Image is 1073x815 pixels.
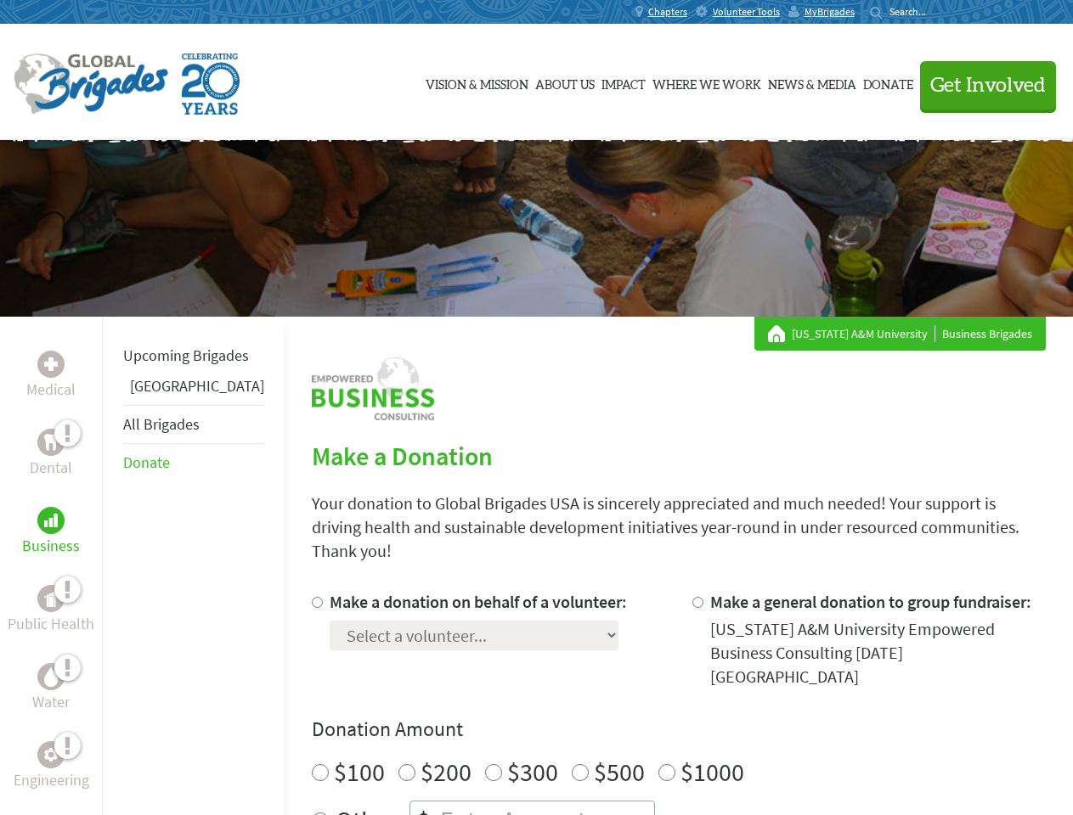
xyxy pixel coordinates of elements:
a: Donate [123,452,170,472]
label: $200 [421,756,472,788]
img: logo-business.png [312,357,434,420]
p: Public Health [8,612,94,636]
li: Donate [123,444,264,481]
a: All Brigades [123,414,200,434]
a: About Us [535,40,595,125]
label: Make a general donation to group fundraiser: [710,591,1031,612]
span: MyBrigades [805,5,855,19]
a: MedicalMedical [26,351,76,402]
label: $1000 [681,756,744,788]
img: Global Brigades Logo [14,53,168,115]
a: EngineeringEngineering [14,741,89,792]
a: Vision & Mission [426,40,528,125]
img: Global Brigades Celebrating 20 Years [182,53,240,115]
label: $100 [334,756,385,788]
span: Chapters [648,5,687,19]
span: Volunteer Tools [713,5,780,19]
p: Your donation to Global Brigades USA is sincerely appreciated and much needed! Your support is dr... [312,492,1046,563]
p: Water [32,690,70,714]
label: $500 [594,756,645,788]
a: Donate [863,40,913,125]
p: Dental [30,456,72,480]
a: [GEOGRAPHIC_DATA] [130,376,264,396]
h4: Donation Amount [312,716,1046,743]
a: [US_STATE] A&M University [792,325,935,342]
img: Engineering [44,748,58,762]
div: Business Brigades [768,325,1032,342]
img: Dental [44,434,58,450]
a: News & Media [768,40,856,125]
div: Medical [37,351,65,378]
input: Search... [889,5,938,18]
label: Make a donation on behalf of a volunteer: [330,591,627,612]
p: Engineering [14,768,89,792]
p: Business [22,534,80,558]
a: BusinessBusiness [22,507,80,558]
li: Greece [123,374,264,405]
div: [US_STATE] A&M University Empowered Business Consulting [DATE] [GEOGRAPHIC_DATA] [710,617,1046,689]
div: Water [37,663,65,690]
a: WaterWater [32,663,70,714]
a: DentalDental [30,429,72,480]
a: Impact [601,40,646,125]
h2: Make a Donation [312,441,1046,471]
div: Dental [37,429,65,456]
div: Engineering [37,741,65,768]
li: All Brigades [123,405,264,444]
img: Public Health [44,590,58,607]
button: Get Involved [920,61,1056,110]
div: Business [37,507,65,534]
p: Medical [26,378,76,402]
a: Public HealthPublic Health [8,585,94,636]
a: Where We Work [652,40,761,125]
img: Medical [44,357,58,371]
img: Water [44,666,58,686]
img: Business [44,514,58,527]
li: Upcoming Brigades [123,337,264,374]
a: Upcoming Brigades [123,346,249,365]
div: Public Health [37,585,65,612]
span: Get Involved [930,76,1046,96]
label: $300 [507,756,558,788]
